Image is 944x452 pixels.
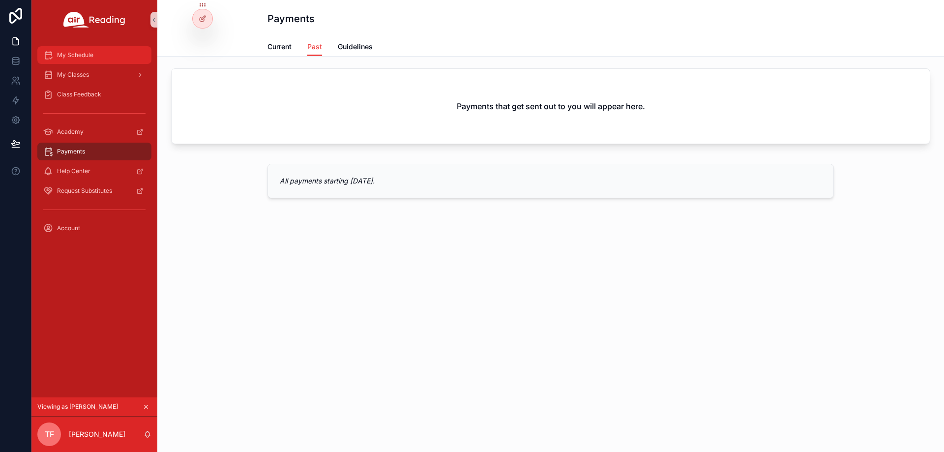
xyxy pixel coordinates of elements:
span: My Classes [57,71,89,79]
span: Payments [57,148,85,155]
a: Payments [37,143,151,160]
span: TF [45,428,54,440]
span: My Schedule [57,51,93,59]
a: My Schedule [37,46,151,64]
a: Help Center [37,162,151,180]
em: All payments starting [DATE]. [280,177,375,185]
p: [PERSON_NAME] [69,429,125,439]
a: Class Feedback [37,86,151,103]
span: Request Substitutes [57,187,112,195]
a: Academy [37,123,151,141]
span: Current [267,42,292,52]
h2: Payments that get sent out to you will appear here. [457,100,645,112]
a: My Classes [37,66,151,84]
span: Class Feedback [57,90,101,98]
span: Account [57,224,80,232]
span: Help Center [57,167,90,175]
h1: Payments [267,12,315,26]
span: Viewing as [PERSON_NAME] [37,403,118,411]
a: Guidelines [338,38,373,58]
span: Academy [57,128,84,136]
a: Past [307,38,322,57]
span: Past [307,42,322,52]
div: scrollable content [31,39,157,250]
img: App logo [63,12,125,28]
a: Account [37,219,151,237]
a: Request Substitutes [37,182,151,200]
a: Current [267,38,292,58]
span: Guidelines [338,42,373,52]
